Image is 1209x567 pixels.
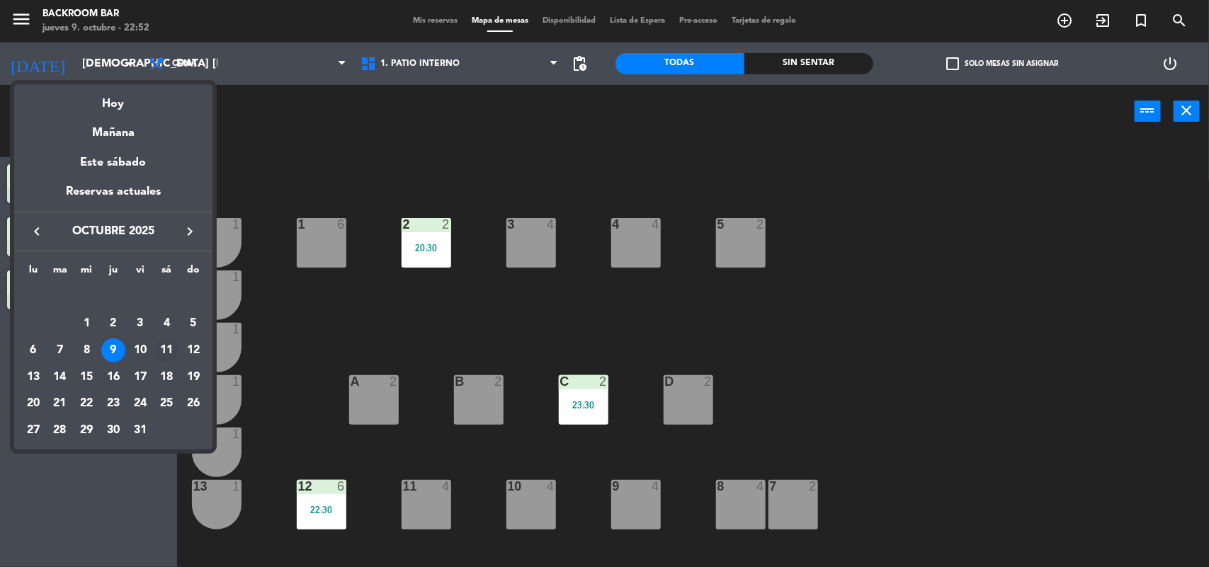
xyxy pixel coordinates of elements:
td: 21 de octubre de 2025 [47,391,74,418]
td: 13 de octubre de 2025 [20,364,47,391]
i: keyboard_arrow_right [181,223,198,240]
td: 5 de octubre de 2025 [180,310,207,337]
td: 23 de octubre de 2025 [100,391,127,418]
td: 22 de octubre de 2025 [73,391,100,418]
td: 20 de octubre de 2025 [20,391,47,418]
div: Hoy [14,84,212,113]
div: 13 [21,365,45,389]
div: 20 [21,391,45,416]
td: 1 de octubre de 2025 [73,310,100,337]
td: 24 de octubre de 2025 [127,391,154,418]
div: 12 [181,338,205,362]
td: 14 de octubre de 2025 [47,364,74,391]
th: miércoles [73,262,100,284]
div: 4 [154,311,178,336]
div: 29 [74,418,98,442]
td: 2 de octubre de 2025 [100,310,127,337]
button: keyboard_arrow_left [24,222,50,241]
td: 27 de octubre de 2025 [20,417,47,444]
th: lunes [20,262,47,284]
div: 23 [101,391,125,416]
td: 4 de octubre de 2025 [154,310,181,337]
div: 15 [74,365,98,389]
div: 6 [21,338,45,362]
td: 31 de octubre de 2025 [127,417,154,444]
td: 19 de octubre de 2025 [180,364,207,391]
th: viernes [127,262,154,284]
td: 28 de octubre de 2025 [47,417,74,444]
div: 26 [181,391,205,416]
th: sábado [154,262,181,284]
td: 3 de octubre de 2025 [127,310,154,337]
td: 16 de octubre de 2025 [100,364,127,391]
td: OCT. [20,284,207,311]
div: 24 [128,391,152,416]
div: 27 [21,418,45,442]
div: 18 [154,365,178,389]
div: 11 [154,338,178,362]
div: 17 [128,365,152,389]
div: Este sábado [14,143,212,183]
button: keyboard_arrow_right [177,222,203,241]
div: 7 [48,338,72,362]
div: 30 [101,418,125,442]
span: octubre 2025 [50,222,177,241]
td: 26 de octubre de 2025 [180,391,207,418]
div: 8 [74,338,98,362]
td: 25 de octubre de 2025 [154,391,181,418]
div: 3 [128,311,152,336]
td: 12 de octubre de 2025 [180,337,207,364]
td: 18 de octubre de 2025 [154,364,181,391]
td: 6 de octubre de 2025 [20,337,47,364]
div: 1 [74,311,98,336]
div: 28 [48,418,72,442]
div: 9 [101,338,125,362]
td: 17 de octubre de 2025 [127,364,154,391]
td: 30 de octubre de 2025 [100,417,127,444]
div: 14 [48,365,72,389]
div: Reservas actuales [14,183,212,212]
div: 2 [101,311,125,336]
td: 7 de octubre de 2025 [47,337,74,364]
div: 5 [181,311,205,336]
div: 21 [48,391,72,416]
div: 25 [154,391,178,416]
div: Mañana [14,113,212,142]
div: 16 [101,365,125,389]
td: 11 de octubre de 2025 [154,337,181,364]
th: jueves [100,262,127,284]
td: 9 de octubre de 2025 [100,337,127,364]
div: 10 [128,338,152,362]
div: 19 [181,365,205,389]
div: 31 [128,418,152,442]
i: keyboard_arrow_left [28,223,45,240]
th: martes [47,262,74,284]
td: 8 de octubre de 2025 [73,337,100,364]
td: 29 de octubre de 2025 [73,417,100,444]
td: 15 de octubre de 2025 [73,364,100,391]
div: 22 [74,391,98,416]
th: domingo [180,262,207,284]
td: 10 de octubre de 2025 [127,337,154,364]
